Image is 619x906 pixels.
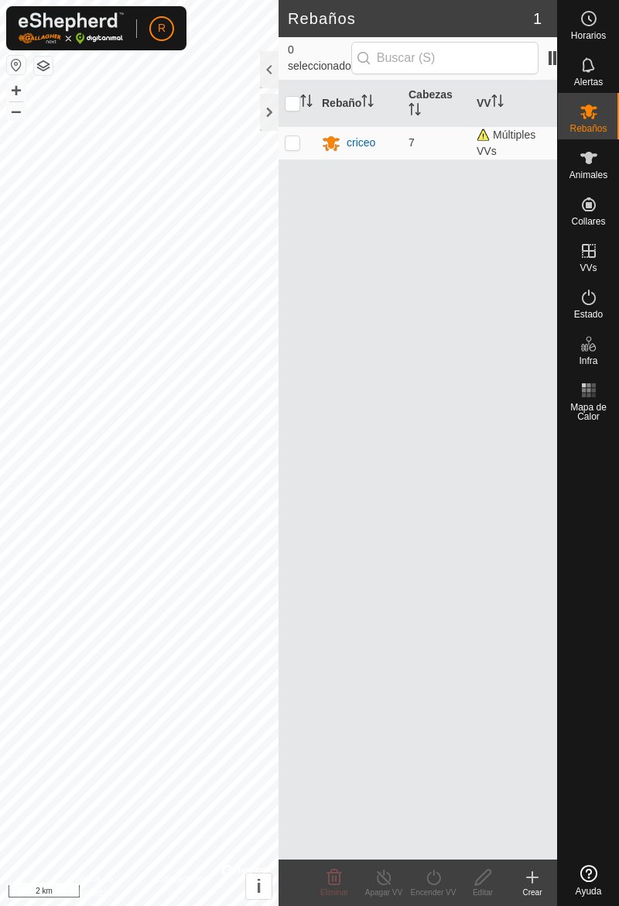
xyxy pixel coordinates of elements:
[576,887,602,896] span: Ayuda
[571,217,605,226] span: Collares
[246,873,272,899] button: i
[351,42,539,74] input: Buscar (S)
[288,9,533,28] h2: Rebaños
[361,97,374,109] p-sorticon: Activar para ordenar
[477,129,535,157] span: Múltiples VVs
[19,12,124,44] img: Logo Gallagher
[558,859,619,902] a: Ayuda
[569,170,607,180] span: Animales
[316,81,402,127] th: Rebaño
[7,81,26,100] button: +
[569,124,607,133] span: Rebaños
[7,101,26,120] button: –
[34,57,53,75] button: Capas del Mapa
[574,310,603,319] span: Estado
[409,887,458,898] div: Encender VV
[300,97,313,109] p-sorticon: Activar para ordenar
[571,31,606,40] span: Horarios
[579,356,597,365] span: Infra
[288,42,351,74] span: 0 seleccionado
[157,872,209,900] a: Contáctenos
[7,56,26,74] button: Restablecer Mapa
[491,97,504,109] p-sorticon: Activar para ordenar
[320,888,348,897] span: Eliminar
[470,81,557,127] th: VV
[574,77,603,87] span: Alertas
[533,7,542,30] span: 1
[347,135,375,151] div: criceo
[580,263,597,273] span: VVs
[158,20,166,36] span: R
[409,105,421,118] p-sorticon: Activar para ordenar
[70,872,139,900] a: Política de Privacidad
[402,81,470,127] th: Cabezas
[409,136,415,149] span: 7
[256,876,262,897] span: i
[562,403,615,421] span: Mapa de Calor
[458,887,508,898] div: Editar
[359,887,409,898] div: Apagar VV
[508,887,557,898] div: Crear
